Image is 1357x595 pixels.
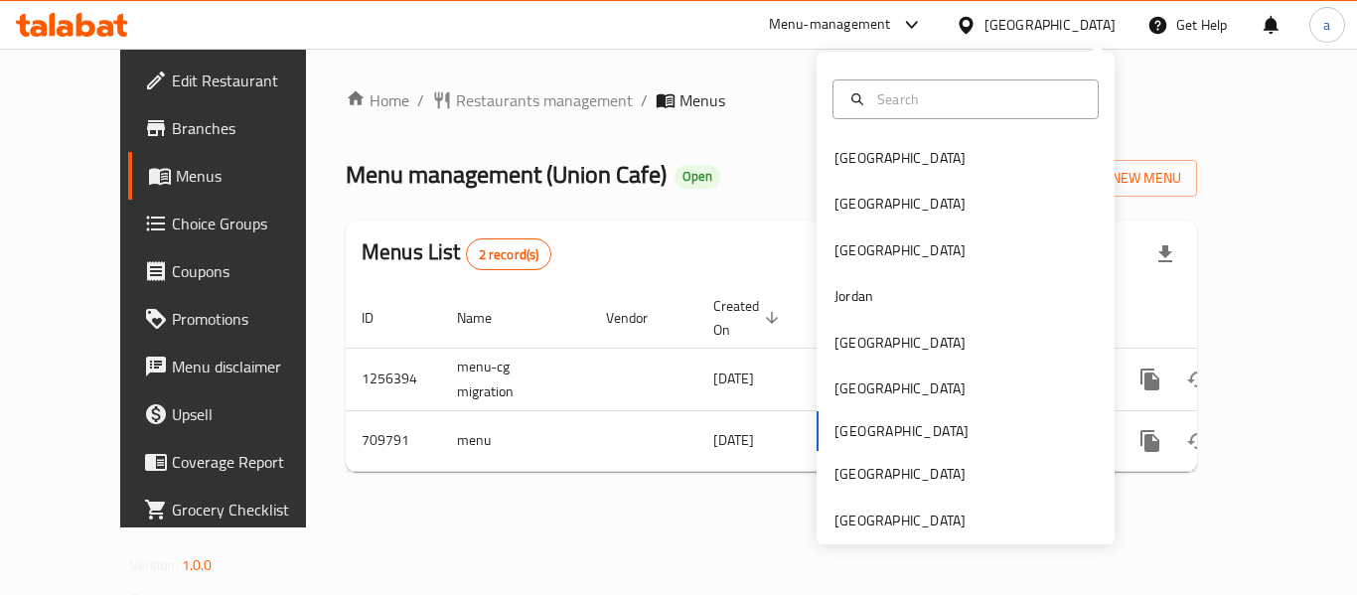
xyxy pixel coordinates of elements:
h2: Menus List [362,237,551,270]
span: Edit Restaurant [172,69,331,92]
span: [DATE] [713,366,754,391]
span: a [1323,14,1330,36]
div: Export file [1141,230,1189,278]
a: Restaurants management [432,88,633,112]
input: Search [869,88,1086,110]
span: [DATE] [713,427,754,453]
div: Total records count [466,238,552,270]
span: 2 record(s) [467,245,551,264]
span: Coverage Report [172,450,331,474]
span: Add New Menu [1059,166,1181,191]
span: Menus [176,164,331,188]
a: Coupons [128,247,347,295]
button: more [1127,417,1174,465]
span: Upsell [172,402,331,426]
span: Grocery Checklist [172,498,331,521]
div: Open [675,165,720,189]
td: menu-cg migration [441,348,590,410]
a: Edit Restaurant [128,57,347,104]
span: Open [675,168,720,185]
a: Menus [128,152,347,200]
span: Created On [713,294,785,342]
div: [GEOGRAPHIC_DATA] [834,147,966,169]
a: Grocery Checklist [128,486,347,533]
span: Restaurants management [456,88,633,112]
button: Add New Menu [1043,160,1197,197]
span: Menu disclaimer [172,355,331,378]
button: Change Status [1174,356,1222,403]
span: Vendor [606,306,674,330]
div: [GEOGRAPHIC_DATA] [984,14,1116,36]
td: 709791 [346,410,441,471]
li: / [641,88,648,112]
div: Jordan [834,285,873,307]
span: Menus [679,88,725,112]
span: Name [457,306,518,330]
button: Change Status [1174,417,1222,465]
div: [GEOGRAPHIC_DATA] [834,377,966,399]
span: Coupons [172,259,331,283]
a: Home [346,88,409,112]
a: Promotions [128,295,347,343]
a: Choice Groups [128,200,347,247]
div: [GEOGRAPHIC_DATA] [834,510,966,531]
span: ID [362,306,399,330]
nav: breadcrumb [346,88,1197,112]
span: Branches [172,116,331,140]
div: [GEOGRAPHIC_DATA] [834,239,966,261]
a: Upsell [128,390,347,438]
span: Choice Groups [172,212,331,235]
div: [GEOGRAPHIC_DATA] [834,332,966,354]
li: / [417,88,424,112]
a: Branches [128,104,347,152]
span: 1.0.0 [182,552,213,578]
div: Menu-management [769,13,891,37]
a: Coverage Report [128,438,347,486]
span: Version: [130,552,179,578]
td: menu [441,410,590,471]
button: more [1127,356,1174,403]
div: [GEOGRAPHIC_DATA] [834,463,966,485]
div: [GEOGRAPHIC_DATA] [834,193,966,215]
a: Menu disclaimer [128,343,347,390]
td: 1256394 [346,348,441,410]
span: Menu management ( Union Cafe ) [346,152,667,197]
span: Promotions [172,307,331,331]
